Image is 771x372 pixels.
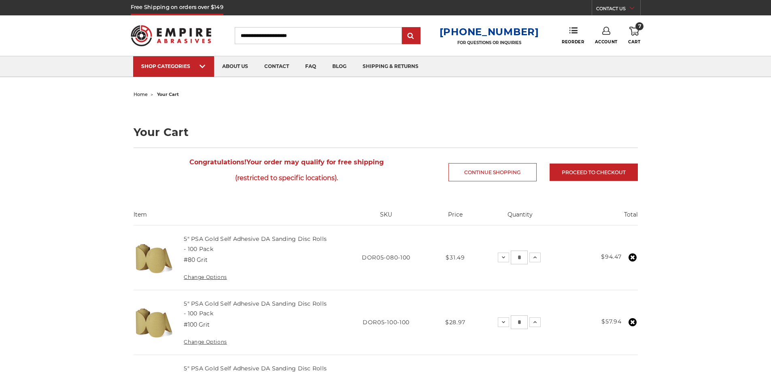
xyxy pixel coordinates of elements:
[297,56,324,77] a: faq
[134,302,174,342] img: 5" Sticky Backed Sanding Discs on a roll
[134,91,148,97] a: home
[511,315,528,329] input: 5" PSA Gold Self Adhesive DA Sanding Disc Rolls - 100 Pack Quantity:
[445,319,465,326] span: $28.97
[134,170,440,186] span: (restricted to specific locations).
[134,154,440,186] span: Your order may qualify for free shipping
[628,39,640,45] span: Cart
[628,27,640,45] a: 7 Cart
[184,274,227,280] a: Change Options
[440,40,539,45] p: FOR QUESTIONS OR INQUIRIES
[141,63,206,69] div: SHOP CATEGORIES
[184,235,327,252] a: 5" PSA Gold Self Adhesive DA Sanding Disc Rolls - 100 Pack
[440,26,539,38] a: [PHONE_NUMBER]
[184,339,227,345] a: Change Options
[184,321,210,329] dd: #100 Grit
[355,56,427,77] a: shipping & returns
[184,300,327,317] a: 5" PSA Gold Self Adhesive DA Sanding Disc Rolls - 100 Pack
[256,56,297,77] a: contact
[435,210,476,225] th: Price
[337,210,435,225] th: SKU
[446,254,465,261] span: $31.49
[635,22,644,30] span: 7
[511,251,528,264] input: 5" PSA Gold Self Adhesive DA Sanding Disc Rolls - 100 Pack Quantity:
[448,163,537,181] a: Continue Shopping
[324,56,355,77] a: blog
[134,238,174,278] img: 5" Sticky Backed Sanding Discs on a roll
[131,20,212,51] img: Empire Abrasives
[595,39,618,45] span: Account
[403,28,419,44] input: Submit
[134,210,338,225] th: Item
[601,318,621,325] strong: $57.94
[601,253,621,260] strong: $94.47
[189,158,246,166] strong: Congratulations!
[564,210,637,225] th: Total
[363,319,410,326] span: DOR05-100-100
[596,4,640,15] a: CONTACT US
[157,91,179,97] span: your cart
[214,56,256,77] a: about us
[562,27,584,44] a: Reorder
[562,39,584,45] span: Reorder
[476,210,564,225] th: Quantity
[184,256,208,264] dd: #80 Grit
[134,127,638,138] h1: Your Cart
[362,254,410,261] span: DOR05-080-100
[550,164,638,181] a: Proceed to checkout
